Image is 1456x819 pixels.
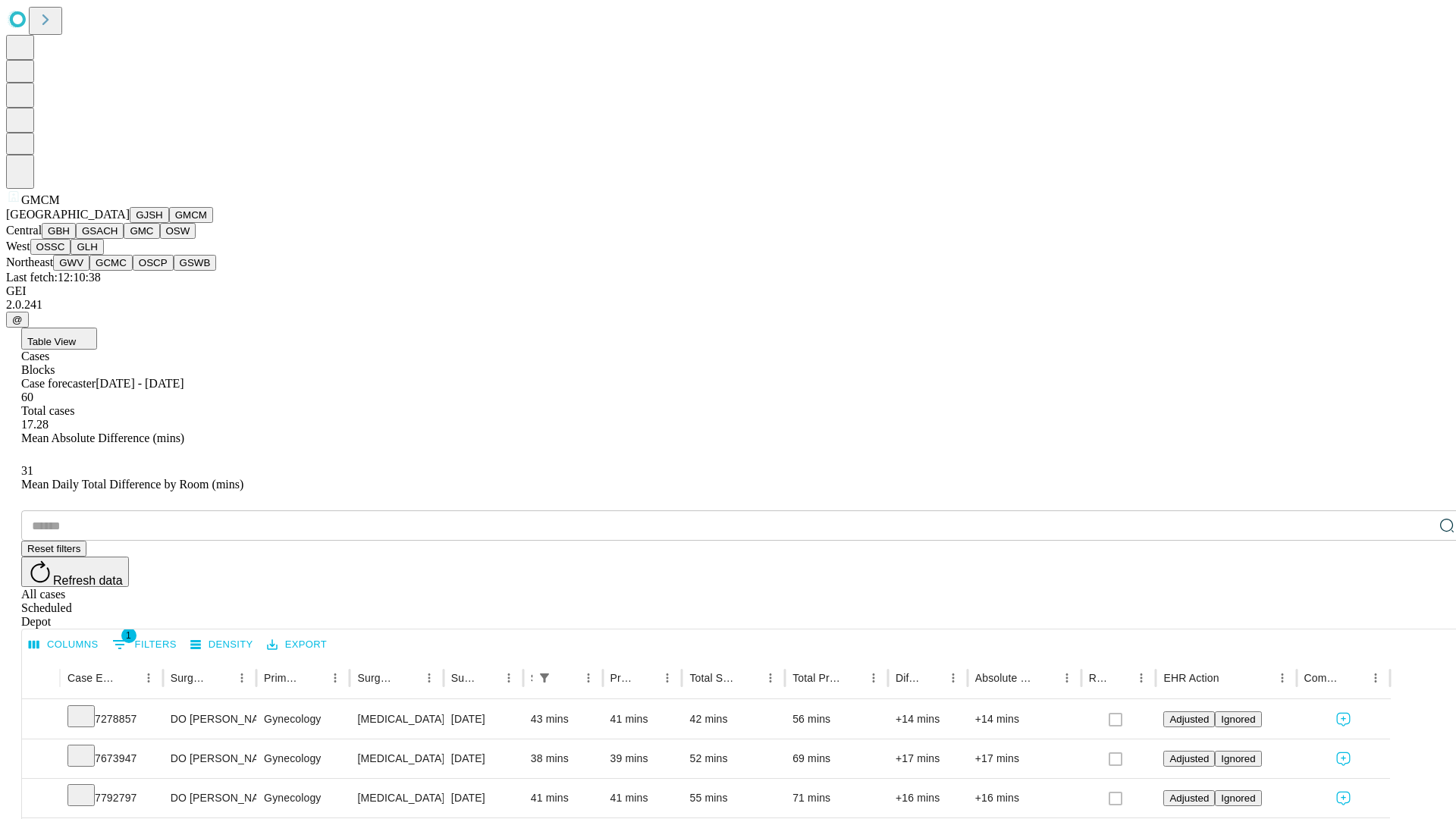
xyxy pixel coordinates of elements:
button: Sort [1221,667,1242,689]
button: Reset filters [21,541,86,557]
div: 41 mins [531,779,595,817]
button: Export [263,633,331,657]
span: [GEOGRAPHIC_DATA] [6,208,130,221]
button: Menu [1056,667,1078,689]
button: Menu [578,667,599,689]
button: Sort [739,667,760,689]
button: Menu [325,667,346,689]
div: Total Scheduled Duration [689,672,737,684]
div: 52 mins [689,739,777,778]
div: Resolved in EHR [1089,672,1109,684]
span: [DATE] - [DATE] [96,377,184,390]
div: 38 mins [531,739,595,778]
div: Total Predicted Duration [792,672,840,684]
div: 43 mins [531,700,595,739]
span: Table View [27,336,76,347]
span: 1 [121,628,136,643]
button: GWV [53,255,89,271]
button: Sort [477,667,498,689]
div: 7278857 [67,700,155,739]
span: Refresh data [53,574,123,587]
div: GEI [6,284,1450,298]
button: Sort [557,667,578,689]
span: 17.28 [21,418,49,431]
button: Menu [760,667,781,689]
button: Menu [863,667,884,689]
button: Expand [30,746,52,773]
div: Scheduled In Room Duration [531,672,532,684]
div: Surgery Date [451,672,475,684]
button: Expand [30,707,52,733]
div: 7673947 [67,739,155,778]
span: Adjusted [1169,753,1209,764]
button: Menu [657,667,678,689]
span: GMCM [21,193,60,206]
button: Ignored [1215,711,1261,727]
button: Refresh data [21,557,129,587]
button: GSWB [174,255,217,271]
div: [DATE] [451,700,516,739]
span: 31 [21,464,33,477]
div: +17 mins [975,739,1074,778]
div: DO [PERSON_NAME] [PERSON_NAME] [171,739,249,778]
span: Mean Absolute Difference (mins) [21,431,184,444]
div: 69 mins [792,739,880,778]
div: 2.0.241 [6,298,1450,312]
button: OSCP [133,255,174,271]
div: 7792797 [67,779,155,817]
button: Menu [419,667,440,689]
button: Ignored [1215,790,1261,806]
button: Adjusted [1163,790,1215,806]
button: Ignored [1215,751,1261,767]
button: Menu [943,667,964,689]
button: GMCM [169,207,213,223]
div: Surgeon Name [171,672,209,684]
div: 41 mins [610,700,675,739]
button: OSW [160,223,196,239]
span: Ignored [1221,792,1255,804]
span: Case forecaster [21,377,96,390]
div: 71 mins [792,779,880,817]
div: 1 active filter [534,667,555,689]
span: Ignored [1221,753,1255,764]
button: GMC [124,223,159,239]
span: Last fetch: 12:10:38 [6,271,101,284]
button: GLH [71,239,103,255]
button: Menu [1272,667,1293,689]
div: +16 mins [975,779,1074,817]
span: Mean Daily Total Difference by Room (mins) [21,478,243,491]
button: OSSC [30,239,71,255]
div: [DATE] [451,779,516,817]
button: Menu [1131,667,1152,689]
div: Difference [896,672,920,684]
button: Sort [117,667,138,689]
div: Surgery Name [357,672,395,684]
button: Sort [1344,667,1365,689]
button: Show filters [534,667,555,689]
button: GJSH [130,207,169,223]
div: Predicted In Room Duration [610,672,635,684]
button: @ [6,312,29,328]
button: Menu [1365,667,1386,689]
button: Table View [21,328,97,350]
span: Central [6,224,42,237]
button: Sort [1035,667,1056,689]
span: Adjusted [1169,792,1209,804]
div: 55 mins [689,779,777,817]
button: Sort [1109,667,1131,689]
span: Reset filters [27,543,80,554]
span: @ [12,314,23,325]
span: Northeast [6,256,53,268]
button: Show filters [108,632,180,657]
button: GBH [42,223,76,239]
div: Case Epic Id [67,672,115,684]
button: Sort [635,667,657,689]
div: +16 mins [896,779,960,817]
div: +14 mins [975,700,1074,739]
div: [DATE] [451,739,516,778]
span: 60 [21,391,33,403]
div: +14 mins [896,700,960,739]
button: Menu [231,667,253,689]
div: EHR Action [1163,672,1219,684]
button: Sort [303,667,325,689]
